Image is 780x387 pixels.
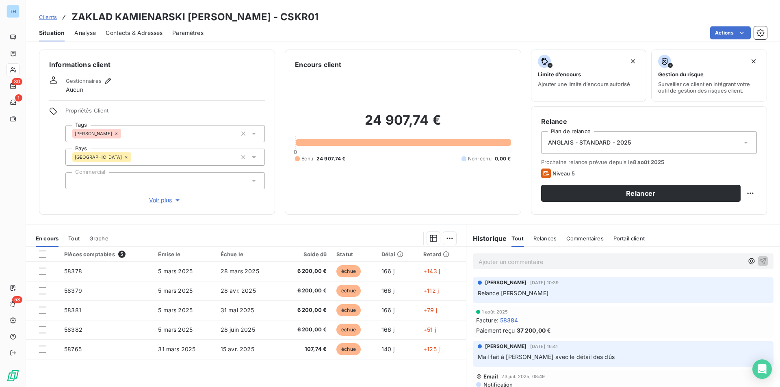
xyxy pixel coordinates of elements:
span: 37 200,00 € [517,326,551,335]
span: échue [336,265,361,277]
div: TH [6,5,19,18]
span: échue [336,285,361,297]
span: 166 j [381,307,394,313]
span: 28 juin 2025 [221,326,255,333]
span: [PERSON_NAME] [75,131,112,136]
a: Clients [39,13,57,21]
span: Clients [39,14,57,20]
div: Statut [336,251,372,257]
span: Échu [301,155,313,162]
span: Paramètres [172,29,204,37]
input: Ajouter une valeur [72,177,79,184]
h3: ZAKLAD KAMIENARSKI [PERSON_NAME] - CSKR01 [71,10,318,24]
span: 23 juil. 2025, 08:49 [501,374,545,379]
span: échue [336,343,361,355]
span: 6 200,00 € [284,306,327,314]
span: échue [336,324,361,336]
span: 24 907,74 € [316,155,346,162]
span: +112 j [423,287,439,294]
span: 5 mars 2025 [158,307,193,313]
button: Relancer [541,185,741,202]
a: 1 [6,96,19,109]
span: Relances [533,235,557,242]
span: 58379 [64,287,82,294]
span: Contacts & Adresses [106,29,162,37]
div: Pièces comptables [64,251,148,258]
span: ANGLAIS - STANDARD - 2025 [548,138,631,147]
span: 5 [118,251,126,258]
span: +79 j [423,307,437,313]
span: +143 j [423,268,440,275]
span: 166 j [381,287,394,294]
div: Échue le [221,251,275,257]
h6: Encours client [295,60,341,69]
div: Délai [381,251,414,257]
span: 28 avr. 2025 [221,287,256,294]
h6: Historique [466,233,507,243]
span: +125 j [423,346,440,352]
span: Voir plus [149,196,182,204]
span: 140 j [381,346,394,352]
div: Émise le [158,251,210,257]
input: Ajouter une valeur [121,130,128,137]
span: 31 mars 2025 [158,346,195,352]
span: Limite d’encours [538,71,581,78]
div: Retard [423,251,461,257]
span: 58381 [64,307,81,313]
span: Gestionnaires [66,78,102,84]
span: 53 [12,296,22,303]
span: Gestion du risque [658,71,704,78]
span: Propriétés Client [65,107,265,119]
button: Gestion du risqueSurveiller ce client en intégrant votre outil de gestion des risques client. [651,50,767,102]
span: 6 200,00 € [284,267,327,275]
span: échue [336,304,361,316]
button: Actions [710,26,751,39]
div: Solde dû [284,251,327,257]
span: Tout [68,235,80,242]
div: Open Intercom Messenger [752,359,772,379]
span: En cours [36,235,58,242]
span: Aucun [66,86,83,94]
h6: Informations client [49,60,265,69]
span: Surveiller ce client en intégrant votre outil de gestion des risques client. [658,81,760,94]
span: 5 mars 2025 [158,268,193,275]
span: 5 mars 2025 [158,326,193,333]
span: 58382 [64,326,82,333]
a: 30 [6,80,19,93]
span: 15 avr. 2025 [221,346,254,352]
button: Limite d’encoursAjouter une limite d’encours autorisé [531,50,647,102]
span: 8 août 2025 [633,159,665,165]
span: 0 [294,149,297,155]
span: Niveau 5 [552,170,575,177]
span: Analyse [74,29,96,37]
span: Prochaine relance prévue depuis le [541,159,757,165]
span: Paiement reçu [476,326,515,335]
span: Commentaires [566,235,604,242]
span: Tout [511,235,524,242]
span: 31 mai 2025 [221,307,254,313]
span: Email [483,373,498,380]
img: Logo LeanPay [6,369,19,382]
span: 58378 [64,268,82,275]
span: [DATE] 10:39 [530,280,559,285]
span: Non-échu [468,155,492,162]
span: Ajouter une limite d’encours autorisé [538,81,630,87]
span: 28 mars 2025 [221,268,259,275]
span: [GEOGRAPHIC_DATA] [75,155,122,160]
span: 0,00 € [495,155,511,162]
span: 58765 [64,346,82,352]
span: Relance [PERSON_NAME] [478,290,548,296]
span: Graphe [89,235,108,242]
span: 6 200,00 € [284,326,327,334]
span: Portail client [613,235,645,242]
span: +51 j [423,326,436,333]
h2: 24 907,74 € [295,112,511,136]
span: 166 j [381,268,394,275]
span: Facture : [476,316,498,324]
span: Situation [39,29,65,37]
span: 30 [12,78,22,85]
span: 1 août 2025 [482,309,508,314]
span: 58384 [500,316,518,324]
input: Ajouter une valeur [131,154,138,161]
span: 166 j [381,326,394,333]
